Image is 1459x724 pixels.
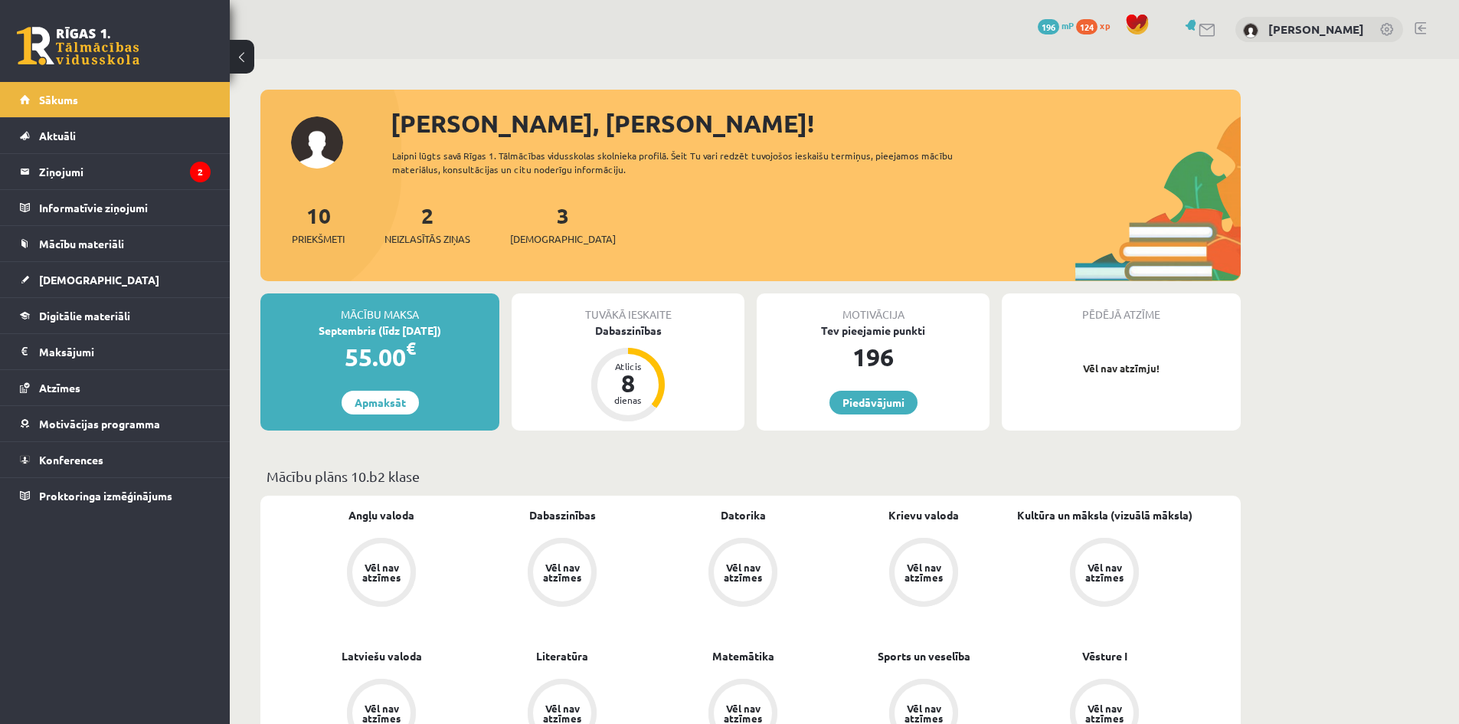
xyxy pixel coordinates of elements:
div: Pēdējā atzīme [1002,293,1241,323]
div: 196 [757,339,990,375]
div: Septembris (līdz [DATE]) [260,323,499,339]
a: Latviešu valoda [342,648,422,664]
p: Vēl nav atzīmju! [1009,361,1233,376]
a: Angļu valoda [348,507,414,523]
a: Vēl nav atzīmes [472,538,653,610]
div: Vēl nav atzīmes [721,703,764,723]
a: Konferences [20,442,211,477]
span: Digitālie materiāli [39,309,130,323]
a: Literatūra [536,648,588,664]
div: Vēl nav atzīmes [721,562,764,582]
span: Priekšmeti [292,231,345,247]
a: Piedāvājumi [829,391,918,414]
div: 8 [605,371,651,395]
a: Vēsture I [1082,648,1127,664]
div: Dabaszinības [512,323,744,339]
i: 2 [190,162,211,182]
a: Motivācijas programma [20,406,211,441]
a: Digitālie materiāli [20,298,211,333]
a: Vēl nav atzīmes [833,538,1014,610]
a: Mācību materiāli [20,226,211,261]
a: Sākums [20,82,211,117]
div: Vēl nav atzīmes [1083,703,1126,723]
span: Proktoringa izmēģinājums [39,489,172,503]
span: Neizlasītās ziņas [384,231,470,247]
a: Atzīmes [20,370,211,405]
span: 124 [1076,19,1098,34]
div: Vēl nav atzīmes [541,703,584,723]
span: 196 [1038,19,1059,34]
a: [DEMOGRAPHIC_DATA] [20,262,211,297]
span: Sākums [39,93,78,106]
a: 10Priekšmeti [292,201,345,247]
span: € [406,337,416,359]
div: Motivācija [757,293,990,323]
div: Vēl nav atzīmes [1083,562,1126,582]
div: dienas [605,395,651,405]
span: Motivācijas programma [39,417,160,431]
p: Mācību plāns 10.b2 klase [267,466,1235,486]
span: [DEMOGRAPHIC_DATA] [39,273,159,287]
legend: Maksājumi [39,334,211,369]
div: Vēl nav atzīmes [902,562,945,582]
a: Vēl nav atzīmes [1014,538,1195,610]
a: Vēl nav atzīmes [291,538,472,610]
div: Laipni lūgts savā Rīgas 1. Tālmācības vidusskolas skolnieka profilā. Šeit Tu vari redzēt tuvojošo... [392,149,980,176]
a: Ziņojumi2 [20,154,211,189]
span: mP [1062,19,1074,31]
div: Atlicis [605,362,651,371]
span: Mācību materiāli [39,237,124,251]
a: Apmaksāt [342,391,419,414]
legend: Informatīvie ziņojumi [39,190,211,225]
div: Mācību maksa [260,293,499,323]
span: xp [1100,19,1110,31]
img: Ingus Riciks [1243,23,1258,38]
div: Vēl nav atzīmes [902,703,945,723]
span: [DEMOGRAPHIC_DATA] [510,231,616,247]
a: 3[DEMOGRAPHIC_DATA] [510,201,616,247]
a: Kultūra un māksla (vizuālā māksla) [1017,507,1192,523]
a: Aktuāli [20,118,211,153]
div: Tuvākā ieskaite [512,293,744,323]
div: [PERSON_NAME], [PERSON_NAME]! [391,105,1241,142]
span: Konferences [39,453,103,467]
a: Datorika [721,507,766,523]
a: Krievu valoda [888,507,959,523]
div: Tev pieejamie punkti [757,323,990,339]
span: Atzīmes [39,381,80,395]
a: 196 mP [1038,19,1074,31]
legend: Ziņojumi [39,154,211,189]
a: Dabaszinības [529,507,596,523]
a: Maksājumi [20,334,211,369]
a: Informatīvie ziņojumi [20,190,211,225]
a: Vēl nav atzīmes [653,538,833,610]
a: [PERSON_NAME] [1268,21,1364,37]
div: Vēl nav atzīmes [360,562,403,582]
div: Vēl nav atzīmes [541,562,584,582]
a: Proktoringa izmēģinājums [20,478,211,513]
a: Rīgas 1. Tālmācības vidusskola [17,27,139,65]
a: 2Neizlasītās ziņas [384,201,470,247]
a: Dabaszinības Atlicis 8 dienas [512,323,744,424]
a: Sports un veselība [878,648,970,664]
div: Vēl nav atzīmes [360,703,403,723]
a: 124 xp [1076,19,1117,31]
a: Matemātika [712,648,774,664]
span: Aktuāli [39,129,76,143]
div: 55.00 [260,339,499,375]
